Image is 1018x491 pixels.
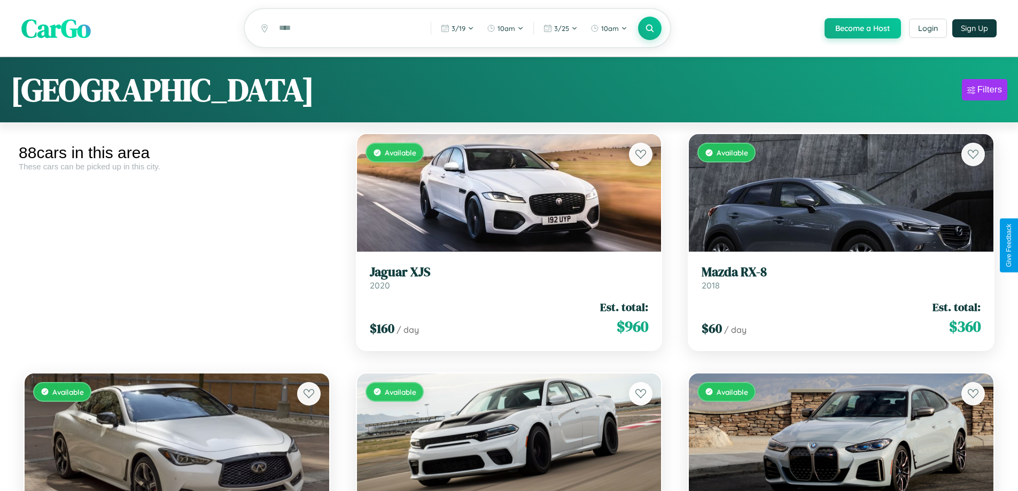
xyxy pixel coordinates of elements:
[11,68,314,112] h1: [GEOGRAPHIC_DATA]
[601,24,619,33] span: 10am
[717,148,748,157] span: Available
[825,18,901,38] button: Become a Host
[977,84,1002,95] div: Filters
[370,280,390,291] span: 2020
[397,324,419,335] span: / day
[554,24,569,33] span: 3 / 25
[952,19,997,37] button: Sign Up
[909,19,947,38] button: Login
[600,299,648,315] span: Est. total:
[452,24,465,33] span: 3 / 19
[19,162,335,171] div: These cars can be picked up in this city.
[385,387,416,396] span: Available
[1005,224,1013,267] div: Give Feedback
[932,299,981,315] span: Est. total:
[19,144,335,162] div: 88 cars in this area
[370,264,649,291] a: Jaguar XJS2020
[52,387,84,396] span: Available
[436,20,479,37] button: 3/19
[702,280,720,291] span: 2018
[370,264,649,280] h3: Jaguar XJS
[585,20,633,37] button: 10am
[962,79,1007,100] button: Filters
[498,24,515,33] span: 10am
[538,20,583,37] button: 3/25
[702,319,722,337] span: $ 60
[617,316,648,337] span: $ 960
[724,324,747,335] span: / day
[702,264,981,280] h3: Mazda RX-8
[717,387,748,396] span: Available
[385,148,416,157] span: Available
[21,11,91,46] span: CarGo
[481,20,529,37] button: 10am
[949,316,981,337] span: $ 360
[702,264,981,291] a: Mazda RX-82018
[370,319,394,337] span: $ 160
